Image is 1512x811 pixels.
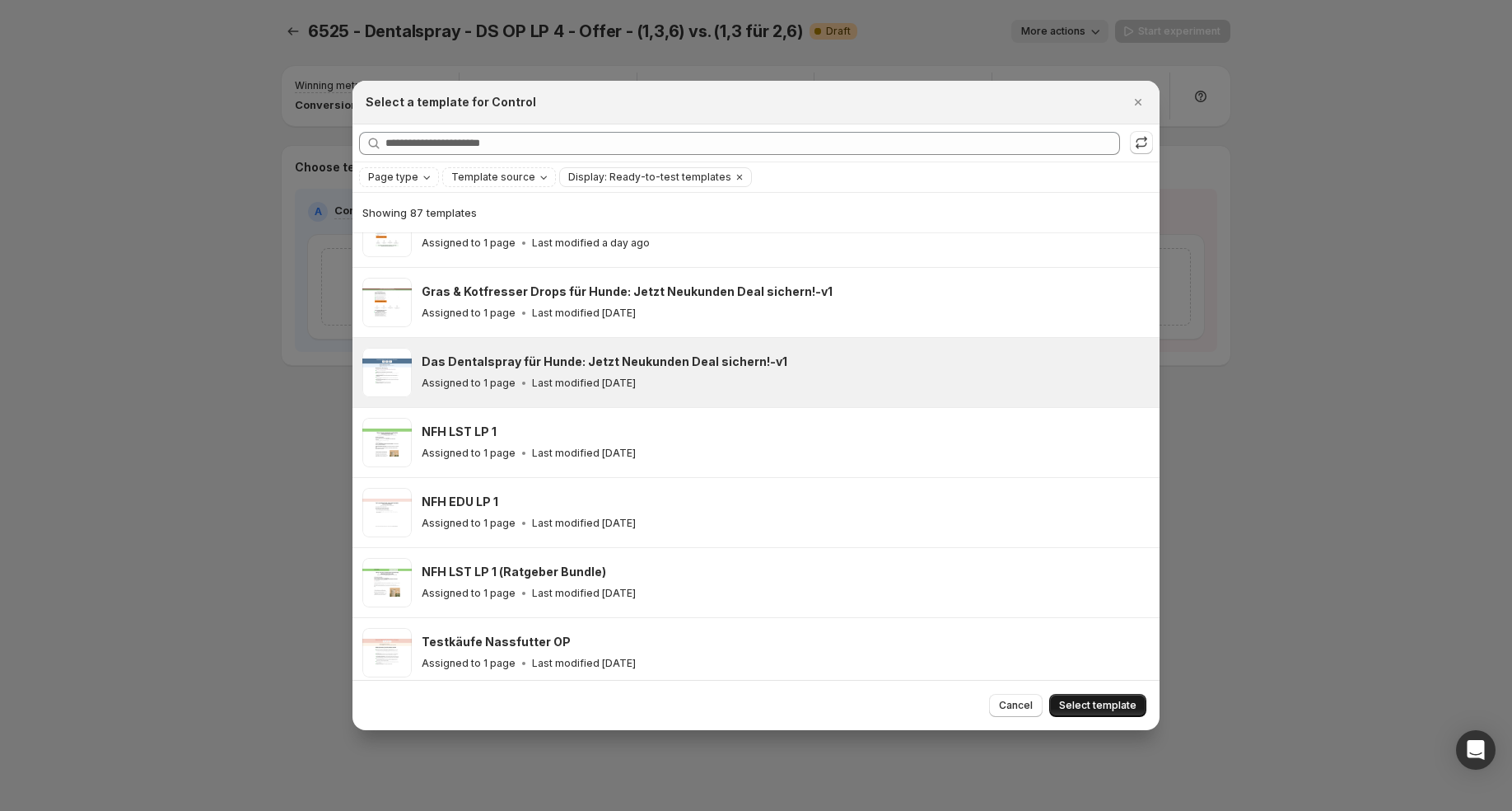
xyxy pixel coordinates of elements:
button: Template source [443,168,555,186]
button: Cancel [989,694,1043,717]
h2: Select a template for Control [366,94,536,110]
p: Last modified [DATE] [532,307,636,320]
button: Close [1127,91,1150,114]
button: Display: Ready-to-test templates [560,168,731,186]
div: Open Intercom Messenger [1456,730,1496,770]
span: Page type [368,171,418,184]
p: Assigned to 1 page [422,587,516,600]
h3: Testkäufe Nassfutter OP [422,634,571,650]
p: Last modified [DATE] [532,517,636,530]
span: Showing 87 templates [362,206,477,219]
h3: Gras & Kotfresser Drops für Hunde: Jetzt Neukunden Deal sichern!-v1 [422,284,833,300]
p: Last modified [DATE] [532,377,636,390]
p: Assigned to 1 page [422,447,516,460]
p: Assigned to 1 page [422,377,516,390]
p: Last modified [DATE] [532,657,636,670]
h3: NFH LST LP 1 (Ratgeber Bundle) [422,564,606,580]
button: Page type [360,168,438,186]
span: Template source [451,171,535,184]
p: Assigned to 1 page [422,517,516,530]
p: Assigned to 1 page [422,657,516,670]
p: Last modified [DATE] [532,587,636,600]
h3: NFH LST LP 1 [422,424,497,440]
h3: NFH EDU LP 1 [422,494,498,510]
p: Last modified a day ago [532,237,650,250]
h3: Das Dentalspray für Hunde: Jetzt Neukunden Deal sichern!-v1 [422,354,787,370]
span: Cancel [999,699,1033,712]
p: Assigned to 1 page [422,307,516,320]
button: Clear [731,168,748,186]
button: Select template [1049,694,1146,717]
p: Last modified [DATE] [532,447,636,460]
p: Assigned to 1 page [422,237,516,250]
span: Select template [1059,699,1136,712]
span: Display: Ready-to-test templates [568,171,731,184]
